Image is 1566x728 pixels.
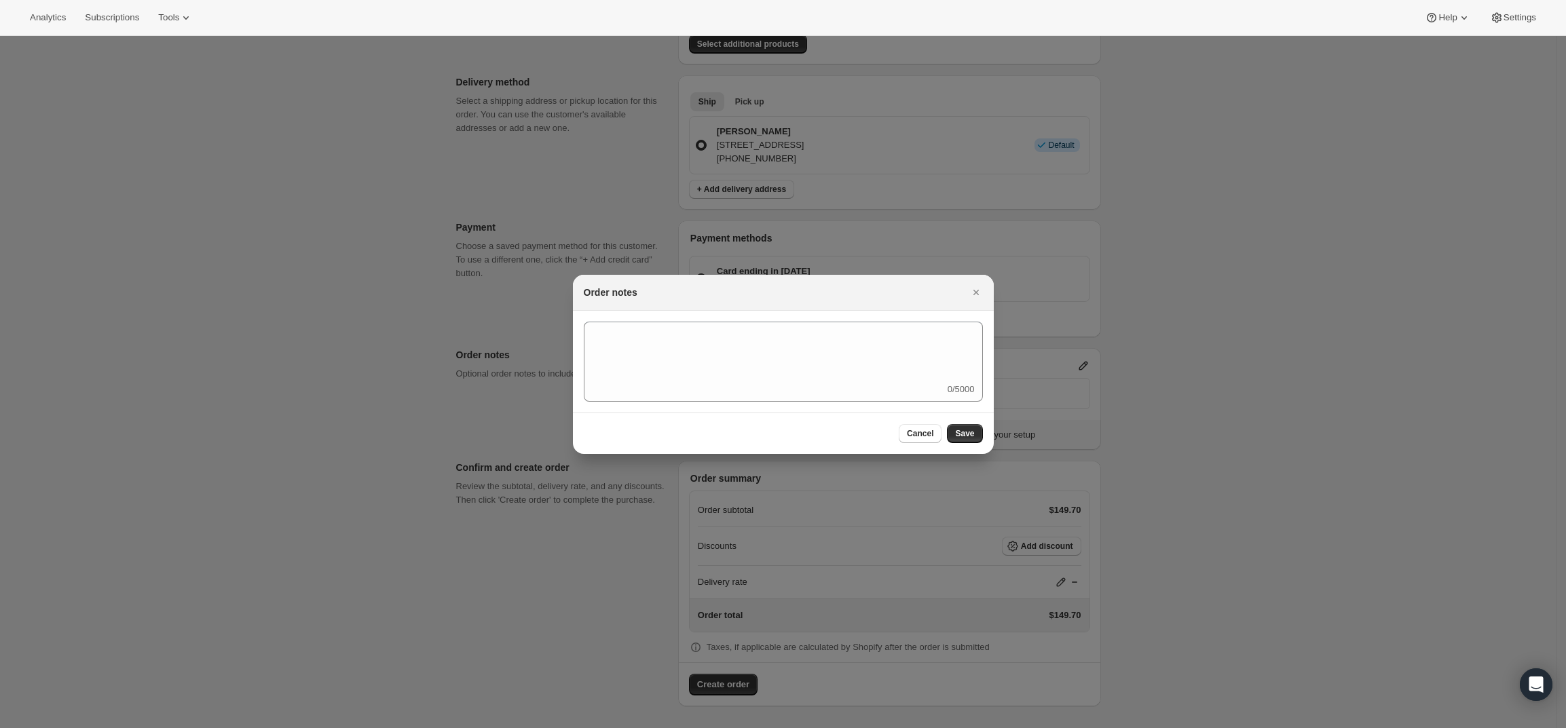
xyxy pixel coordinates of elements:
button: Save [947,424,982,443]
span: Subscriptions [85,12,139,23]
span: Settings [1504,12,1536,23]
div: Open Intercom Messenger [1520,668,1552,701]
h2: Order notes [584,286,637,299]
span: Cancel [907,428,933,439]
span: Save [955,428,974,439]
button: Settings [1482,8,1544,27]
button: Cancel [899,424,942,443]
button: Analytics [22,8,74,27]
span: Analytics [30,12,66,23]
button: Close [967,283,986,302]
button: Subscriptions [77,8,147,27]
span: Tools [158,12,179,23]
span: Help [1438,12,1457,23]
button: Tools [150,8,201,27]
button: Help [1417,8,1478,27]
